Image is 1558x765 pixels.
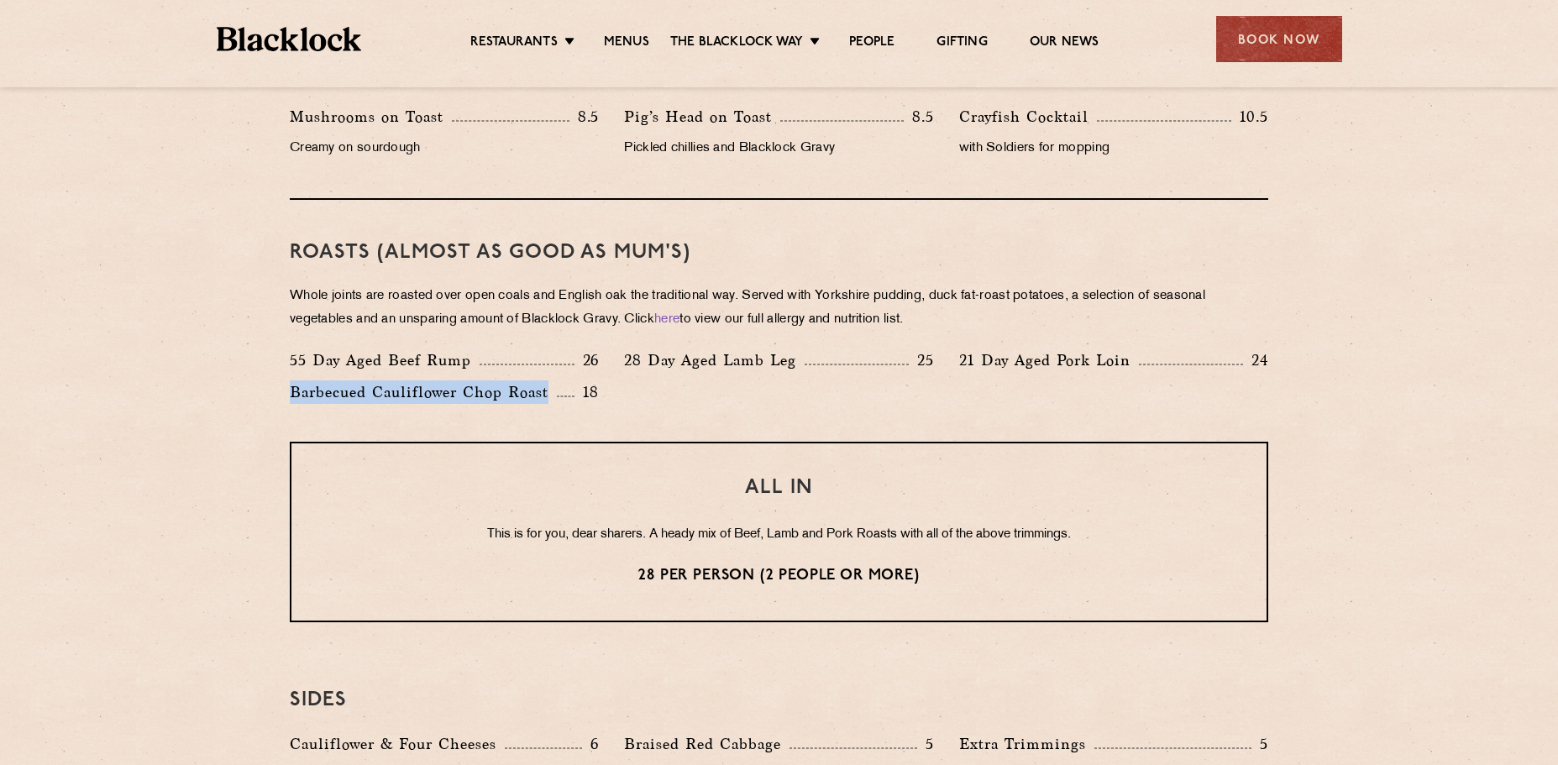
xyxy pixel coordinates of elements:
p: 5 [1251,733,1268,755]
a: People [849,34,894,53]
p: Pickled chillies and Blacklock Gravy [624,137,933,160]
p: Braised Red Cabbage [624,732,789,756]
p: 8.5 [904,106,934,128]
p: Creamy on sourdough [290,137,599,160]
img: BL_Textured_Logo-footer-cropped.svg [217,27,362,51]
h3: ALL IN [325,477,1233,499]
p: with Soldiers for mopping [959,137,1268,160]
p: 6 [582,733,599,755]
p: 21 Day Aged Pork Loin [959,348,1139,372]
a: The Blacklock Way [670,34,803,53]
p: Crayfish Cocktail [959,105,1097,128]
a: Menus [604,34,649,53]
h3: SIDES [290,689,1268,711]
div: Book Now [1216,16,1342,62]
p: 8.5 [569,106,600,128]
a: Restaurants [470,34,558,53]
p: 10.5 [1231,106,1268,128]
p: This is for you, dear sharers. A heady mix of Beef, Lamb and Pork Roasts with all of the above tr... [325,524,1233,546]
p: Pig’s Head on Toast [624,105,780,128]
p: Whole joints are roasted over open coals and English oak the traditional way. Served with Yorkshi... [290,285,1268,332]
a: Our News [1030,34,1099,53]
p: 5 [917,733,934,755]
p: 18 [574,381,600,403]
h3: Roasts (Almost as good as Mum's) [290,242,1268,264]
p: 24 [1243,349,1268,371]
p: 25 [909,349,934,371]
p: 26 [574,349,600,371]
p: Cauliflower & Four Cheeses [290,732,505,756]
a: here [654,313,679,326]
p: Extra Trimmings [959,732,1094,756]
p: Mushrooms on Toast [290,105,452,128]
p: 55 Day Aged Beef Rump [290,348,480,372]
a: Gifting [936,34,987,53]
p: 28 per person (2 people or more) [325,565,1233,587]
p: 28 Day Aged Lamb Leg [624,348,805,372]
p: Barbecued Cauliflower Chop Roast [290,380,557,404]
